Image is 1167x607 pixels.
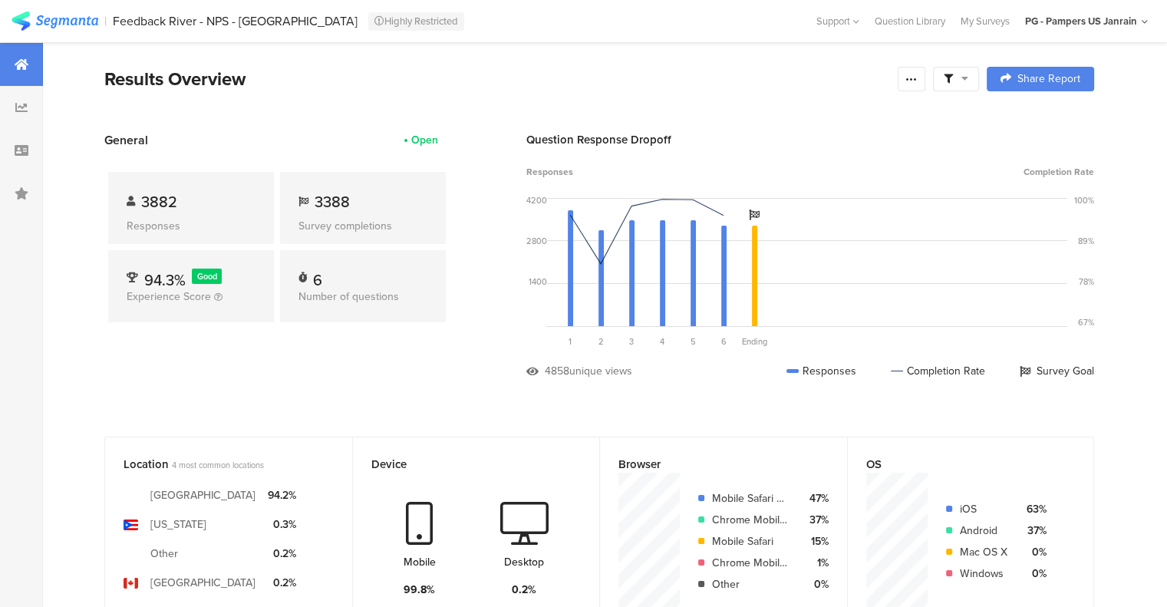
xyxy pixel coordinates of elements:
[104,12,107,30] div: |
[268,516,296,533] div: 0.3%
[749,209,760,220] i: Survey Goal
[1020,501,1047,517] div: 63%
[150,575,255,591] div: [GEOGRAPHIC_DATA]
[1078,235,1094,247] div: 89%
[298,289,399,305] span: Number of questions
[411,132,438,148] div: Open
[739,335,770,348] div: Ending
[404,582,435,598] div: 99.8%
[526,165,573,179] span: Responses
[1025,14,1137,28] div: PG - Pampers US Janrain
[867,14,953,28] a: Question Library
[960,544,1007,560] div: Mac OS X
[629,335,634,348] span: 3
[691,335,696,348] span: 5
[712,576,790,592] div: Other
[712,555,790,571] div: Chrome Mobile iOS
[721,335,727,348] span: 6
[526,235,547,247] div: 2800
[953,14,1017,28] a: My Surveys
[404,554,436,570] div: Mobile
[150,487,255,503] div: [GEOGRAPHIC_DATA]
[1020,523,1047,539] div: 37%
[268,575,296,591] div: 0.2%
[313,269,322,284] div: 6
[802,555,829,571] div: 1%
[712,512,790,528] div: Chrome Mobile WebView
[127,289,211,305] span: Experience Score
[127,218,255,234] div: Responses
[172,459,264,471] span: 4 most common locations
[298,218,427,234] div: Survey completions
[569,363,632,379] div: unique views
[104,131,148,149] span: General
[802,533,829,549] div: 15%
[960,566,1007,582] div: Windows
[660,335,664,348] span: 4
[802,490,829,506] div: 47%
[866,456,1050,473] div: OS
[960,523,1007,539] div: Android
[526,131,1094,148] div: Question Response Dropoff
[569,335,572,348] span: 1
[268,546,296,562] div: 0.2%
[712,490,790,506] div: Mobile Safari UI/WKWebView
[504,554,544,570] div: Desktop
[1074,194,1094,206] div: 100%
[315,190,350,213] span: 3388
[150,546,178,562] div: Other
[512,582,536,598] div: 0.2%
[113,14,358,28] div: Feedback River - NPS - [GEOGRAPHIC_DATA]
[268,487,296,503] div: 94.2%
[598,335,604,348] span: 2
[1020,363,1094,379] div: Survey Goal
[104,65,890,93] div: Results Overview
[1017,74,1080,84] span: Share Report
[802,512,829,528] div: 37%
[526,194,547,206] div: 4200
[141,190,177,213] span: 3882
[712,533,790,549] div: Mobile Safari
[1024,165,1094,179] span: Completion Rate
[960,501,1007,517] div: iOS
[891,363,985,379] div: Completion Rate
[786,363,856,379] div: Responses
[197,270,217,282] span: Good
[545,363,569,379] div: 4858
[1020,566,1047,582] div: 0%
[12,12,98,31] img: segmanta logo
[1078,316,1094,328] div: 67%
[150,516,206,533] div: [US_STATE]
[371,456,556,473] div: Device
[1079,275,1094,288] div: 78%
[124,456,308,473] div: Location
[618,456,803,473] div: Browser
[144,269,186,292] span: 94.3%
[1020,544,1047,560] div: 0%
[802,576,829,592] div: 0%
[816,9,859,33] div: Support
[368,12,464,31] div: Highly Restricted
[529,275,547,288] div: 1400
